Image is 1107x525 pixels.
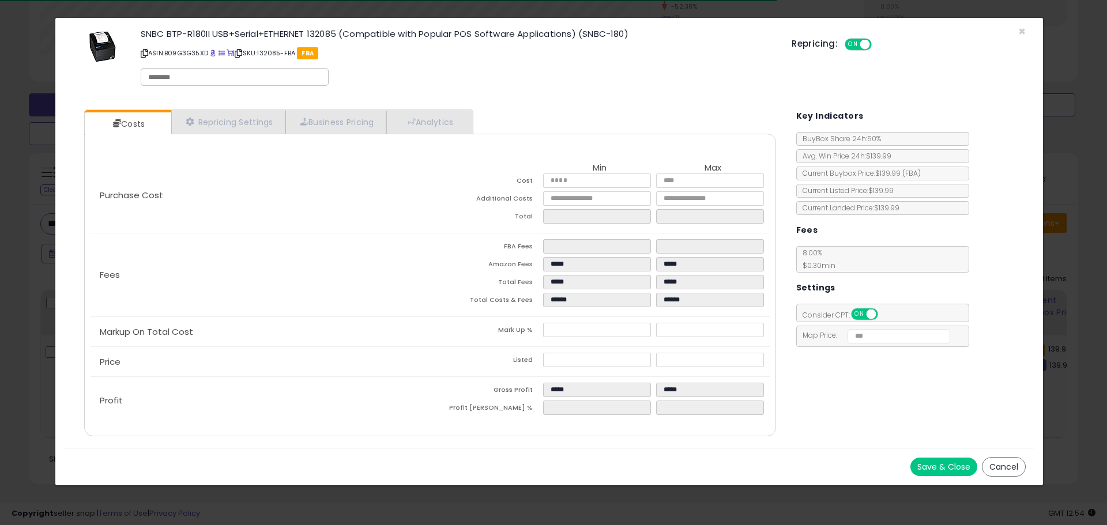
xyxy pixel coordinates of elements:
[876,309,894,319] span: OFF
[796,281,835,295] h5: Settings
[852,309,867,319] span: ON
[141,29,774,38] h3: SNBC BTP-R180II USB+Serial+ETHERNET 132085 (Compatible with Popular POS Software Applications) (S...
[797,203,899,213] span: Current Landed Price: $139.99
[797,260,835,270] span: $0.30 min
[85,112,170,135] a: Costs
[656,163,769,173] th: Max
[430,353,543,371] td: Listed
[797,134,881,143] span: BuyBox Share 24h: 50%
[792,39,838,48] h5: Repricing:
[91,396,430,405] p: Profit
[430,173,543,191] td: Cost
[141,44,774,62] p: ASIN: B09G3G35XD | SKU: 132085-FBA
[910,458,977,476] button: Save & Close
[91,270,430,280] p: Fees
[870,40,888,50] span: OFF
[797,168,921,178] span: Current Buybox Price:
[982,457,1026,477] button: Cancel
[171,110,285,134] a: Repricing Settings
[796,223,818,237] h5: Fees
[902,168,921,178] span: ( FBA )
[797,151,891,161] span: Avg. Win Price 24h: $139.99
[430,401,543,418] td: Profit [PERSON_NAME] %
[797,310,893,320] span: Consider CPT:
[297,47,318,59] span: FBA
[797,186,894,195] span: Current Listed Price: $139.99
[796,109,864,123] h5: Key Indicators
[430,257,543,275] td: Amazon Fees
[91,357,430,367] p: Price
[543,163,656,173] th: Min
[85,29,120,64] img: 41vuXTuvZ6L._SL60_.jpg
[875,168,921,178] span: $139.99
[797,248,835,270] span: 8.00 %
[430,191,543,209] td: Additional Costs
[219,48,225,58] a: All offer listings
[285,110,386,134] a: Business Pricing
[386,110,472,134] a: Analytics
[430,275,543,293] td: Total Fees
[430,323,543,341] td: Mark Up %
[430,293,543,311] td: Total Costs & Fees
[1018,23,1026,40] span: ×
[430,239,543,257] td: FBA Fees
[797,330,951,340] span: Map Price:
[430,383,543,401] td: Gross Profit
[210,48,216,58] a: BuyBox page
[846,40,860,50] span: ON
[91,191,430,200] p: Purchase Cost
[430,209,543,227] td: Total
[91,327,430,337] p: Markup On Total Cost
[227,48,233,58] a: Your listing only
